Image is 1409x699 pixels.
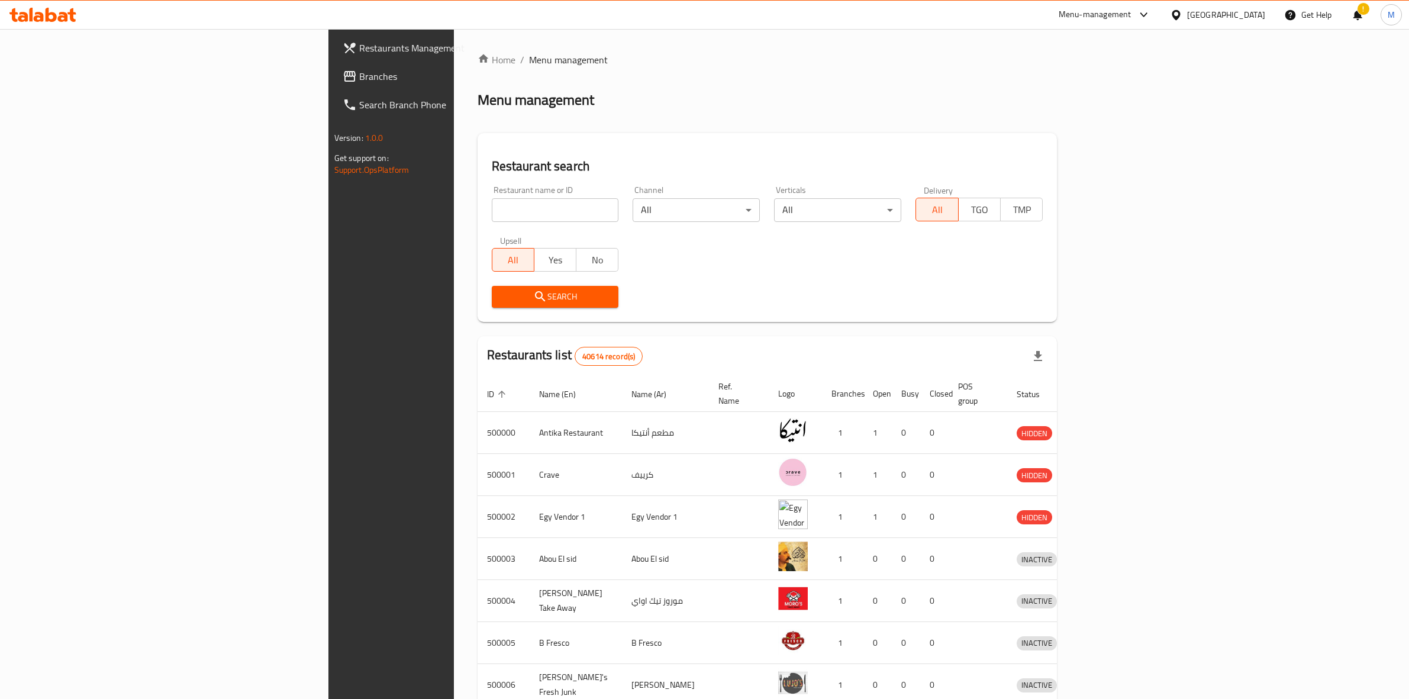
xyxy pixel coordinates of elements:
a: Search Branch Phone [333,91,564,119]
td: 0 [920,538,949,580]
td: 0 [920,622,949,664]
th: Branches [822,376,863,412]
button: TGO [958,198,1001,221]
a: Support.OpsPlatform [334,162,410,178]
td: B Fresco [622,622,709,664]
img: B Fresco [778,626,808,655]
button: Search [492,286,619,308]
td: 1 [822,622,863,664]
span: Branches [359,69,554,83]
span: 1.0.0 [365,130,383,146]
th: Logo [769,376,822,412]
div: HIDDEN [1017,468,1052,482]
td: Antika Restaurant [530,412,622,454]
nav: breadcrumb [478,53,1057,67]
span: All [497,252,530,269]
div: All [774,198,901,222]
td: B Fresco [530,622,622,664]
span: INACTIVE [1017,594,1057,608]
button: Yes [534,248,576,272]
span: HIDDEN [1017,511,1052,524]
span: POS group [958,379,993,408]
span: M [1388,8,1395,21]
td: 1 [863,454,892,496]
td: موروز تيك اواي [622,580,709,622]
td: Egy Vendor 1 [622,496,709,538]
a: Restaurants Management [333,34,564,62]
span: Name (Ar) [631,387,682,401]
div: [GEOGRAPHIC_DATA] [1187,8,1265,21]
button: All [915,198,958,221]
h2: Menu management [478,91,594,109]
td: 0 [892,454,920,496]
h2: Restaurant search [492,157,1043,175]
span: INACTIVE [1017,636,1057,650]
button: TMP [1000,198,1043,221]
td: 0 [920,454,949,496]
img: Moro's Take Away [778,584,808,613]
td: 0 [920,412,949,454]
td: 0 [892,580,920,622]
span: TMP [1005,201,1038,218]
div: All [633,198,760,222]
img: Crave [778,458,808,487]
td: 1 [822,496,863,538]
td: 1 [822,580,863,622]
td: Crave [530,454,622,496]
label: Delivery [924,186,953,194]
span: No [581,252,614,269]
td: 0 [920,496,949,538]
span: Yes [539,252,572,269]
span: Name (En) [539,387,591,401]
th: Open [863,376,892,412]
img: Egy Vendor 1 [778,500,808,529]
span: Search [501,289,610,304]
img: Lujo's Fresh Junk [778,668,808,697]
td: 1 [822,538,863,580]
span: All [921,201,953,218]
td: Egy Vendor 1 [530,496,622,538]
span: Menu management [529,53,608,67]
td: كرييف [622,454,709,496]
span: Get support on: [334,150,389,166]
span: HIDDEN [1017,469,1052,482]
button: No [576,248,618,272]
div: HIDDEN [1017,426,1052,440]
td: 1 [863,496,892,538]
td: مطعم أنتيكا [622,412,709,454]
span: HIDDEN [1017,427,1052,440]
div: Total records count [575,347,643,366]
td: 0 [892,496,920,538]
span: ID [487,387,510,401]
div: Menu-management [1059,8,1131,22]
td: Abou El sid [622,538,709,580]
div: HIDDEN [1017,510,1052,524]
img: Abou El sid [778,542,808,571]
button: All [492,248,534,272]
a: Branches [333,62,564,91]
td: Abou El sid [530,538,622,580]
div: Export file [1024,342,1052,371]
input: Search for restaurant name or ID.. [492,198,619,222]
td: 1 [822,454,863,496]
label: Upsell [500,236,522,244]
td: 0 [892,412,920,454]
img: Antika Restaurant [778,415,808,445]
td: 0 [863,580,892,622]
td: 0 [920,580,949,622]
td: 1 [863,412,892,454]
h2: Restaurants list [487,346,643,366]
td: 0 [892,538,920,580]
span: Version: [334,130,363,146]
span: TGO [963,201,996,218]
th: Busy [892,376,920,412]
span: Search Branch Phone [359,98,554,112]
th: Closed [920,376,949,412]
span: INACTIVE [1017,678,1057,692]
td: 1 [822,412,863,454]
td: 0 [863,538,892,580]
div: INACTIVE [1017,552,1057,566]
